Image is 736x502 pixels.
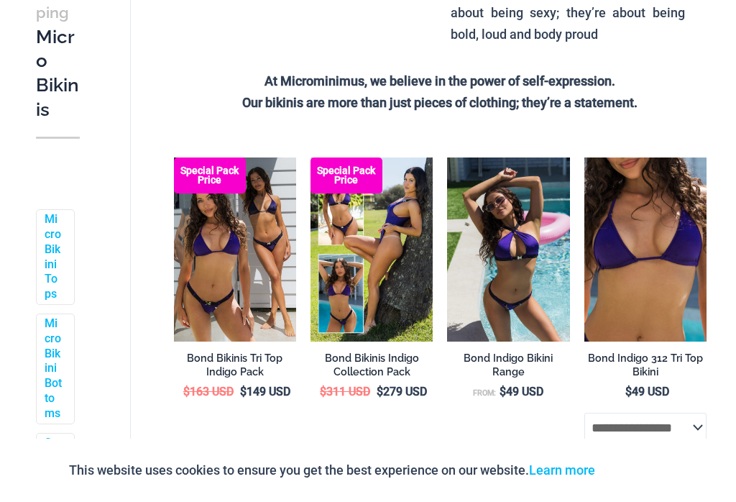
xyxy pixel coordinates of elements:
a: Bond Inidgo Collection Pack (10) Bond Indigo Bikini Collection Pack Back (6)Bond Indigo Bikini Co... [310,158,433,342]
bdi: 279 USD [377,385,427,398]
a: Micro Bikini Bottoms [45,316,63,421]
img: Bond Indigo Tri Top Pack (1) [174,158,296,342]
h2: Bond Indigo 312 Tri Top Bikini [584,352,707,378]
h2: Bond Indigo Bikini Range [447,352,569,378]
button: Accept [606,453,667,488]
b: Special Pack Price [310,166,382,185]
span: $ [377,385,383,398]
strong: At Microminimus, we believe in the power of self-expression. [264,73,615,88]
p: This website uses cookies to ensure you get the best experience on our website. [69,460,595,481]
a: Bond Indigo 312 Top 02Bond Indigo 312 Top 492 Thong Bikini 04Bond Indigo 312 Top 492 Thong Bikini 04 [584,158,707,342]
a: Micro Bikini Tops [45,212,63,302]
a: Bond Bikinis Indigo Collection Pack [310,352,433,384]
bdi: 311 USD [320,385,370,398]
a: Bond Indigo Bikini Range [447,352,569,384]
img: Bond Inidgo Collection Pack (10) [310,158,433,342]
a: Bond Bikinis Tri Top Indigo Pack [174,352,296,384]
img: Bond Indigo 393 Top 285 Cheeky Bikini 10 [447,158,569,342]
a: Bond Indigo Tri Top Pack (1) Bond Indigo Tri Top Pack Back (1)Bond Indigo Tri Top Pack Back (1) [174,158,296,342]
bdi: 163 USD [183,385,234,398]
img: Bond Indigo 312 Top 02 [584,158,707,342]
bdi: 49 USD [625,385,669,398]
h2: Bond Bikinis Tri Top Indigo Pack [174,352,296,378]
strong: Our bikinis are more than just pieces of clothing; they’re a statement. [242,95,638,110]
span: From: [473,388,496,398]
a: Bond Indigo 393 Top 285 Cheeky Bikini 10Bond Indigo 393 Top 285 Cheeky Bikini 04Bond Indigo 393 T... [447,158,569,342]
span: $ [625,385,632,398]
bdi: 49 USD [500,385,543,398]
span: $ [320,385,326,398]
span: $ [240,385,247,398]
h2: Bond Bikinis Indigo Collection Pack [310,352,433,378]
a: Learn more [529,462,595,478]
b: Special Pack Price [174,166,246,185]
span: $ [183,385,190,398]
bdi: 149 USD [240,385,290,398]
span: $ [500,385,506,398]
a: Bond Indigo 312 Tri Top Bikini [584,352,707,384]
